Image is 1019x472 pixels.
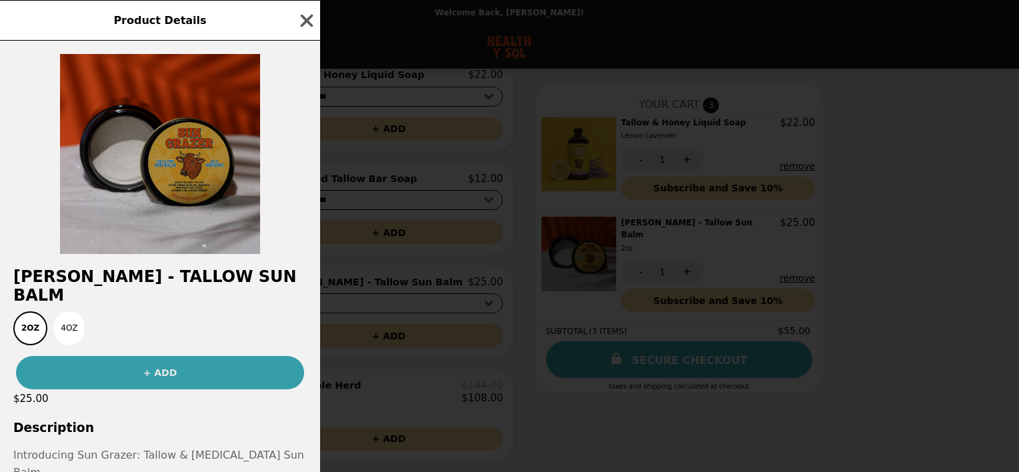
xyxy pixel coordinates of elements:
[13,311,47,345] button: 2oz
[113,14,206,27] span: Product Details
[54,311,84,345] button: 4oz
[60,54,260,254] img: 2oz
[16,356,304,389] button: + ADD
